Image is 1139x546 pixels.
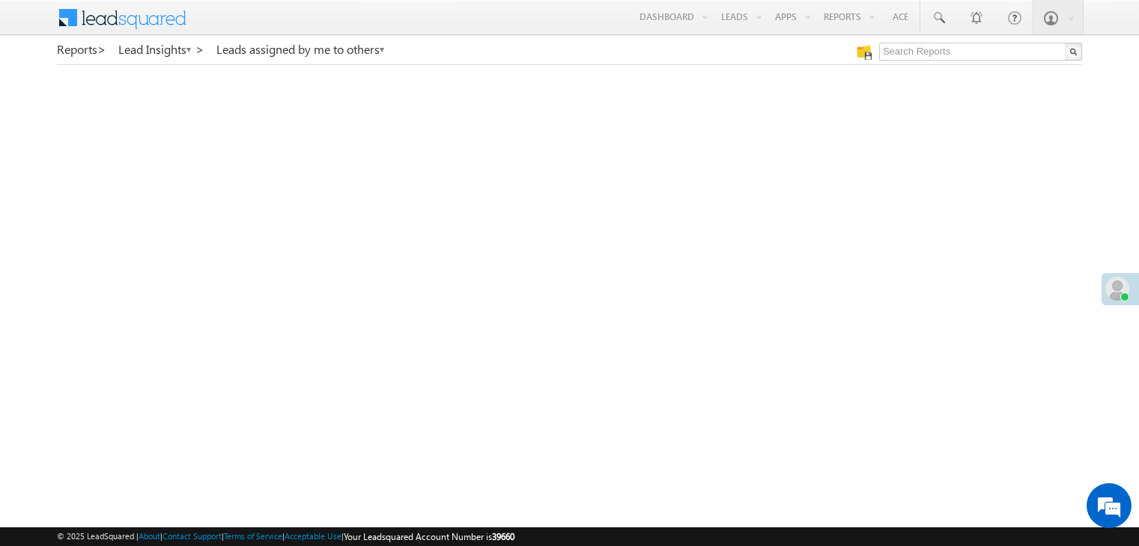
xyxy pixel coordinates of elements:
[857,45,872,60] img: Manage all your saved reports!
[879,43,1082,61] input: Search Reports
[492,531,514,542] span: 39660
[57,43,106,56] a: Reports>
[163,531,222,541] a: Contact Support
[224,531,282,541] a: Terms of Service
[285,531,341,541] a: Acceptable Use
[344,531,514,542] span: Your Leadsquared Account Number is
[118,43,204,56] a: Lead Insights >
[57,530,514,544] span: © 2025 LeadSquared | | | | |
[139,531,160,541] a: About
[216,43,386,56] a: Leads assigned by me to others
[97,40,106,58] span: >
[195,40,204,58] span: >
